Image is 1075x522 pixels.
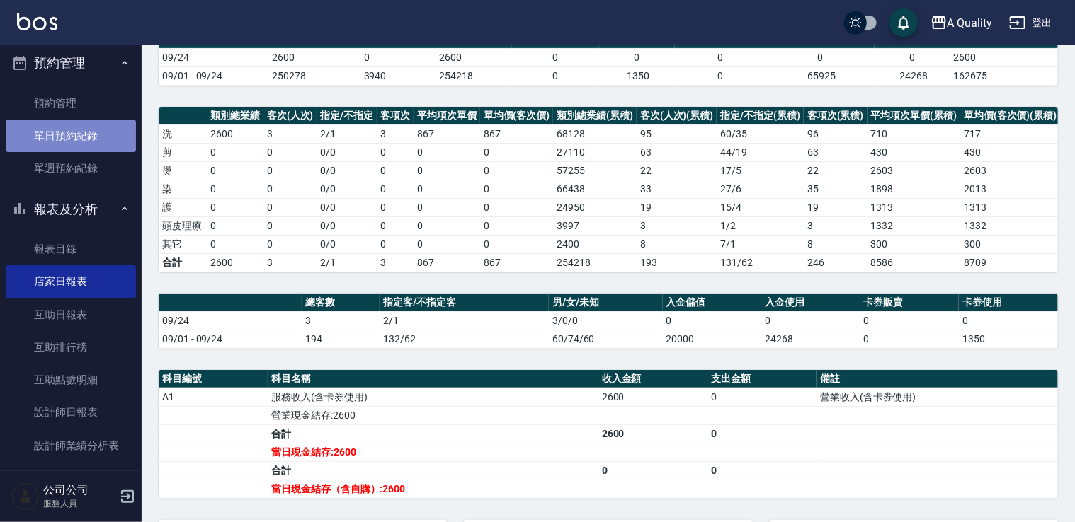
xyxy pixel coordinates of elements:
[380,294,549,312] th: 指定客/不指定客
[377,180,414,198] td: 0
[960,198,1060,216] td: 1313
[868,235,961,253] td: 300
[159,311,302,330] td: 09/24
[868,198,961,216] td: 1313
[959,311,1058,330] td: 0
[480,235,554,253] td: 0
[159,388,268,406] td: A1
[6,364,136,396] a: 互助點數明細
[717,161,804,180] td: 17 / 5
[480,216,554,235] td: 0
[6,87,136,120] a: 預約管理
[599,48,675,66] td: 0
[598,424,707,443] td: 2600
[6,331,136,364] a: 互助排行榜
[159,235,207,253] td: 其它
[414,216,480,235] td: 0
[925,8,999,37] button: A Quality
[268,480,598,498] td: 當日現金結存（含自購）:2600
[6,462,136,494] a: 設計師排行榜
[480,253,554,272] td: 867
[263,253,317,272] td: 3
[207,143,263,161] td: 0
[480,107,554,125] th: 單均價(客次價)
[598,461,707,480] td: 0
[263,198,317,216] td: 0
[553,235,637,253] td: 2400
[377,216,414,235] td: 0
[1003,10,1058,36] button: 登出
[717,216,804,235] td: 1 / 2
[159,124,207,143] td: 洗
[302,330,380,348] td: 194
[804,124,868,143] td: 96
[717,180,804,198] td: 27 / 6
[159,253,207,272] td: 合計
[159,161,207,180] td: 燙
[317,235,377,253] td: 0 / 0
[512,66,599,85] td: 0
[707,370,817,388] th: 支出金額
[6,233,136,265] a: 報表目錄
[263,143,317,161] td: 0
[380,311,549,330] td: 2/1
[263,124,317,143] td: 3
[207,124,263,143] td: 2600
[159,66,268,85] td: 09/01 - 09/24
[549,294,663,312] th: 男/女/未知
[889,8,918,37] button: save
[766,66,874,85] td: -65925
[43,483,115,497] h5: 公司公司
[868,216,961,235] td: 1332
[553,124,637,143] td: 68128
[804,107,868,125] th: 客項次(累積)
[637,161,717,180] td: 22
[43,497,115,510] p: 服務人員
[480,198,554,216] td: 0
[207,180,263,198] td: 0
[263,180,317,198] td: 0
[960,235,1060,253] td: 300
[268,66,360,85] td: 250278
[6,298,136,331] a: 互助日報表
[549,311,663,330] td: 3/0/0
[663,311,762,330] td: 0
[159,330,302,348] td: 09/01 - 09/24
[377,161,414,180] td: 0
[414,198,480,216] td: 0
[761,330,860,348] td: 24268
[302,311,380,330] td: 3
[637,198,717,216] td: 19
[207,198,263,216] td: 0
[159,16,1058,86] table: a dense table
[159,294,1058,349] table: a dense table
[817,370,1058,388] th: 備註
[960,180,1060,198] td: 2013
[480,161,554,180] td: 0
[637,107,717,125] th: 客次(人次)(累積)
[263,235,317,253] td: 0
[868,107,961,125] th: 平均項次單價(累積)
[717,143,804,161] td: 44 / 19
[868,124,961,143] td: 710
[317,180,377,198] td: 0 / 0
[159,180,207,198] td: 染
[707,424,817,443] td: 0
[414,253,480,272] td: 867
[675,48,767,66] td: 0
[268,461,598,480] td: 合計
[707,388,817,406] td: 0
[159,48,268,66] td: 09/24
[553,198,637,216] td: 24950
[159,370,1058,499] table: a dense table
[637,253,717,272] td: 193
[414,180,480,198] td: 0
[207,161,263,180] td: 0
[17,13,57,30] img: Logo
[377,124,414,143] td: 3
[380,330,549,348] td: 132/62
[159,107,1061,272] table: a dense table
[268,443,598,461] td: 當日現金結存:2600
[960,107,1060,125] th: 單均價(客次價)(累積)
[480,124,554,143] td: 867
